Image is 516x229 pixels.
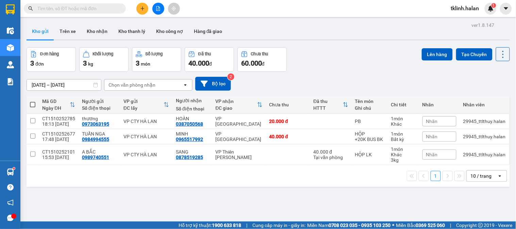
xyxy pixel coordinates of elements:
[314,105,343,111] div: HTTT
[7,199,14,206] span: notification
[152,3,164,15] button: file-add
[42,116,75,121] div: CT1510252785
[42,149,75,155] div: CT1510252101
[109,82,155,88] div: Chọn văn phòng nhận
[422,48,453,60] button: Lên hàng
[42,105,70,111] div: Ngày ĐH
[246,222,247,229] span: |
[82,155,109,160] div: 0989740551
[426,134,438,139] span: Nhãn
[212,96,266,114] th: Toggle SortBy
[314,149,348,155] div: 40.000 đ
[42,121,75,127] div: 18:13 [DATE]
[391,116,416,121] div: 1 món
[355,119,384,124] div: PB
[307,222,391,229] span: Miền Nam
[228,73,234,80] sup: 2
[176,131,209,137] div: MINH
[6,4,15,15] img: logo-vxr
[492,3,496,8] sup: 1
[355,99,384,104] div: Tên món
[176,116,209,121] div: HOÀN
[168,3,180,15] button: aim
[28,6,33,11] span: search
[314,155,348,160] div: Tại văn phòng
[179,222,241,229] span: Hỗ trợ kỹ thuật:
[497,173,503,179] svg: open
[39,96,79,114] th: Toggle SortBy
[426,119,438,124] span: Nhãn
[391,137,416,142] div: Bất kỳ
[79,47,129,72] button: Khối lượng3kg
[176,121,203,127] div: 0387050568
[120,96,172,114] th: Toggle SortBy
[82,116,117,121] div: thương
[241,59,262,67] span: 60.000
[82,99,117,104] div: Người gửi
[171,6,176,11] span: aim
[13,168,15,170] sup: 1
[42,131,75,137] div: CT1510252677
[82,121,109,127] div: 0973063195
[30,59,34,67] span: 3
[7,44,14,51] img: warehouse-icon
[493,3,495,8] span: 1
[391,121,416,127] div: Khác
[176,155,203,160] div: 0878519285
[269,119,307,124] div: 20.000 đ
[123,99,164,104] div: VP gửi
[176,98,209,103] div: Người nhận
[463,102,506,107] div: Nhân viên
[446,4,485,13] span: tklinh.halan
[42,137,75,142] div: 17:48 [DATE]
[81,23,113,39] button: Kho nhận
[391,152,416,157] div: Khác
[426,152,438,157] span: Nhãn
[471,173,492,179] div: 10 / trang
[37,5,118,12] input: Tìm tên, số ĐT hoặc mã đơn
[355,137,384,142] div: +20K BUS BK
[141,61,150,67] span: món
[27,47,76,72] button: Đơn hàng3đơn
[488,5,494,12] img: icon-new-feature
[151,23,188,39] button: Kho công nợ
[422,102,456,107] div: Nhãn
[215,149,262,160] div: VP Thiên [PERSON_NAME]
[82,149,117,155] div: A BẮC
[252,222,305,229] span: Cung cấp máy in - giấy in:
[215,116,262,127] div: VP [GEOGRAPHIC_DATA]
[7,61,14,68] img: warehouse-icon
[140,6,145,11] span: plus
[391,146,416,152] div: 1 món
[212,223,241,228] strong: 1900 633 818
[393,224,395,227] span: ⚪️
[391,157,416,163] div: 3 kg
[123,105,164,111] div: ĐC lấy
[237,47,287,72] button: Chưa thu60.000đ
[355,105,384,111] div: Ghi chú
[500,3,512,15] button: caret-down
[113,23,151,39] button: Kho thanh lý
[176,106,209,111] div: Số điện thoại
[185,47,234,72] button: Đã thu40.000đ
[355,131,384,137] div: HỘP
[93,52,114,56] div: Khối lượng
[146,52,163,56] div: Số lượng
[7,215,14,221] span: message
[262,61,265,67] span: đ
[123,119,169,124] div: VP CTY HÀ LAN
[27,80,101,90] input: Select a date range.
[329,223,391,228] strong: 0708 023 035 - 0935 103 250
[431,171,441,181] button: 1
[88,61,93,67] span: kg
[215,131,262,142] div: VP [GEOGRAPHIC_DATA]
[198,52,211,56] div: Đã thu
[136,59,139,67] span: 3
[310,96,352,114] th: Toggle SortBy
[132,47,181,72] button: Số lượng3món
[27,23,54,39] button: Kho gửi
[83,59,87,67] span: 3
[35,61,44,67] span: đơn
[269,134,307,139] div: 40.000 đ
[450,222,451,229] span: |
